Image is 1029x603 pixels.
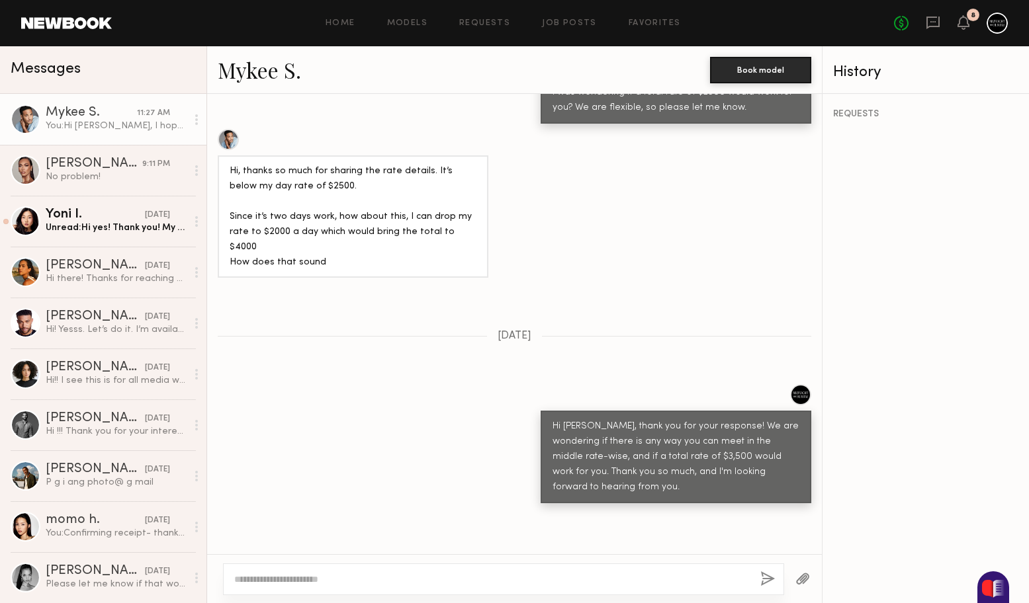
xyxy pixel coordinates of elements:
div: Hi! Yesss. Let’s do it. I’m available. [46,323,187,336]
div: 11:27 AM [137,107,170,120]
div: No problem! [46,171,187,183]
div: Please let me know if that worked! My computer is being weird with files [DATE] haha [46,578,187,590]
a: Job Posts [542,19,597,28]
a: Models [387,19,427,28]
span: Messages [11,61,81,77]
a: Home [326,19,355,28]
div: Mykee S. [46,106,137,120]
div: [DATE] [145,209,170,221]
div: [DATE] [145,362,170,374]
div: [PERSON_NAME] [46,361,145,374]
div: 9:11 PM [142,158,170,171]
div: [DATE] [145,514,170,527]
div: [DATE] [145,413,170,425]
div: [PERSON_NAME] [46,565,145,578]
div: Hi !!! Thank you for your interest! I am currently booked out until the end of October, I’ve reac... [46,425,187,438]
a: Favorites [629,19,681,28]
div: Unread: Hi yes! Thank you! My email is [EMAIL_ADDRESS][DOMAIN_NAME] [46,221,187,234]
div: Yoni I. [46,208,145,221]
span: [DATE] [498,331,531,342]
div: You: Confirming receipt- thank you so much! x [46,527,187,540]
div: [DATE] [145,311,170,323]
div: Hi!! I see this is for all media worldwide in perpetuity. Is this the intended usage for this adv... [46,374,187,387]
div: [PERSON_NAME] [46,412,145,425]
div: P g i ang photo@ g mail [46,476,187,489]
div: [PERSON_NAME] [46,463,145,476]
div: Hi there! Thanks for reaching out, I could possibly make [DATE] work, but [DATE] is actually bett... [46,272,187,285]
div: [PERSON_NAME] [46,157,142,171]
div: [PERSON_NAME] [46,259,145,272]
div: Hi [PERSON_NAME], thank you for your response! We are wondering if there is any way you can meet ... [553,419,799,495]
a: Requests [459,19,510,28]
div: [DATE] [145,565,170,578]
div: [DATE] [145,463,170,476]
div: You: Hi [PERSON_NAME], I hope you're well! Just wanted to bump up my previous message- thank you! [46,120,187,132]
div: Hi, thanks so much for sharing the rate details. It’s below my day rate of $2500. Since it’s two ... [230,164,476,270]
div: [DATE] [145,260,170,272]
a: Mykee S. [218,56,301,84]
div: momo h. [46,514,145,527]
div: [PERSON_NAME] [46,310,145,323]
